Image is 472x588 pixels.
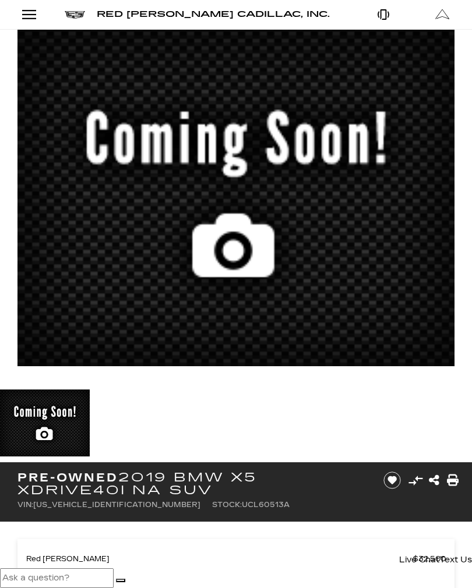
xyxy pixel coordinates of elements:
[17,501,33,509] span: VIN:
[116,579,125,582] button: Send
[26,567,446,583] a: Details
[407,472,424,489] button: Compare vehicle
[399,552,439,568] a: Live Chat
[97,10,330,19] a: Red [PERSON_NAME] Cadillac, Inc.
[447,472,459,488] a: Print this Pre-Owned 2019 BMW X5 xDrive40i NA SUV
[65,10,85,19] a: Cadillac logo
[17,471,369,497] h1: 2019 BMW X5 xDrive40i NA SUV
[399,555,439,565] span: Live Chat
[242,501,290,509] span: UCL60513A
[26,551,446,567] a: Red [PERSON_NAME] $32,500
[439,555,472,565] span: Text Us
[212,501,242,509] span: Stock:
[429,472,439,488] a: Share this Pre-Owned 2019 BMW X5 xDrive40i NA SUV
[97,9,330,19] span: Red [PERSON_NAME] Cadillac, Inc.
[26,551,413,567] span: Red [PERSON_NAME]
[65,11,85,19] img: Cadillac logo
[17,470,118,484] strong: Pre-Owned
[413,551,446,567] span: $32,500
[379,471,405,490] button: Save vehicle
[33,501,200,509] span: [US_VEHICLE_IDENTIFICATION_NUMBER]
[439,552,472,568] a: Text Us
